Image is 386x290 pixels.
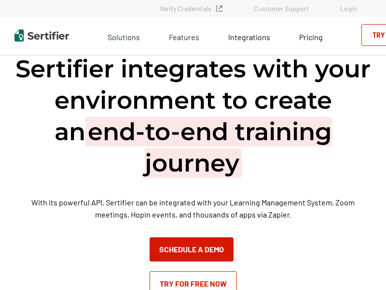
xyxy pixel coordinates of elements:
img: Verified [216,5,222,12]
a: Integrations [228,30,270,42]
a: Login [340,4,357,13]
a: Customer Support [254,4,309,13]
span: Solutions [108,30,140,42]
span: Features [169,30,199,42]
span: end-to-end training journey [85,117,332,178]
span: Integrations [228,32,270,42]
a: Pricing [299,30,323,42]
span: Pricing [299,32,323,42]
a: Verify Credentials [160,4,222,13]
p: With its powerful API, Sertifier can be integrated with your Learning Management System, Zoom mee... [26,196,359,220]
img: Sertifier | Digital Credentialing Platform [14,29,69,42]
h1: Sertifier integrates with your environment to create an [8,53,378,179]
